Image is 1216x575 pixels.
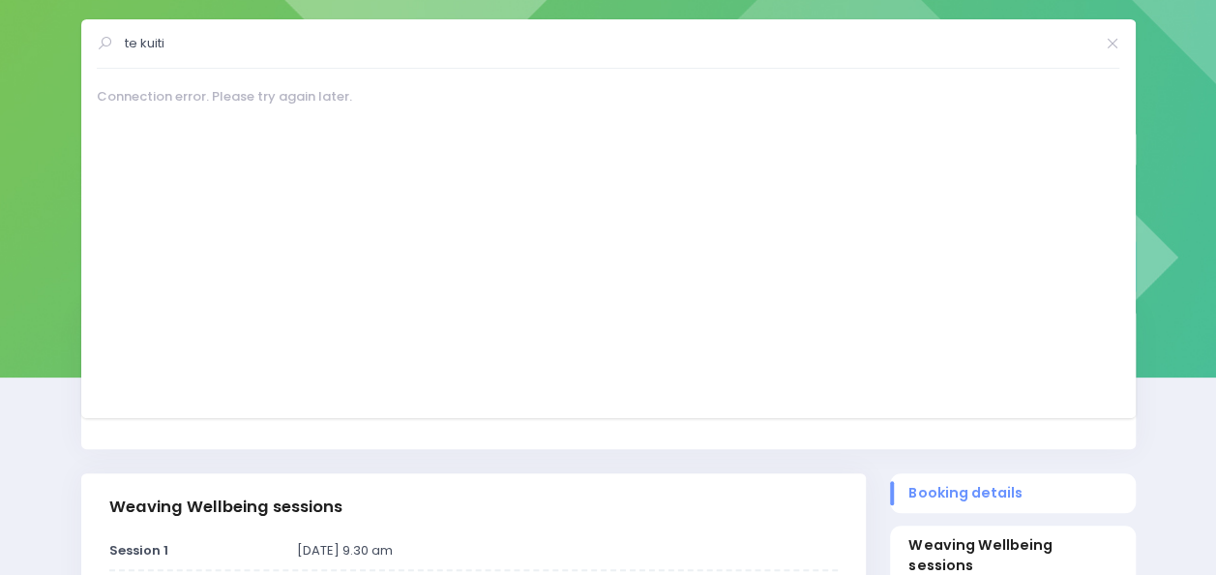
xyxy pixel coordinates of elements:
[908,483,1116,503] span: Booking details
[285,541,849,560] div: [DATE] 9.30 am
[109,541,168,560] strong: Session 1
[109,498,342,517] h3: Weaving Wellbeing sessions
[97,87,352,106] span: Connection error. Please try again later.
[125,29,1093,58] input: Search for anything (like establishments, bookings, or feedback)
[890,473,1136,513] a: Booking details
